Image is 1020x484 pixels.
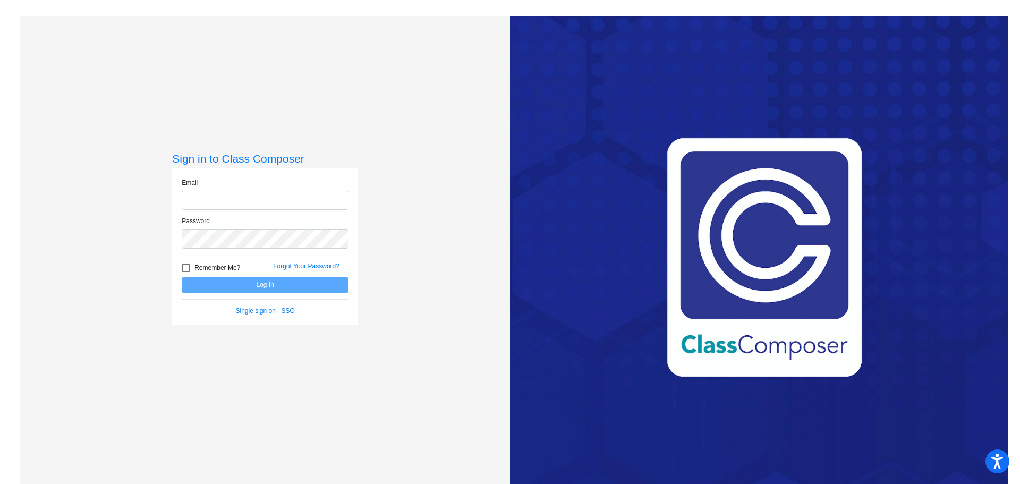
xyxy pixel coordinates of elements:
label: Email [182,178,198,188]
h3: Sign in to Class Composer [172,152,358,165]
a: Single sign on - SSO [236,307,295,315]
span: Remember Me? [194,261,240,274]
button: Log In [182,277,348,293]
label: Password [182,216,210,226]
a: Forgot Your Password? [273,262,339,270]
